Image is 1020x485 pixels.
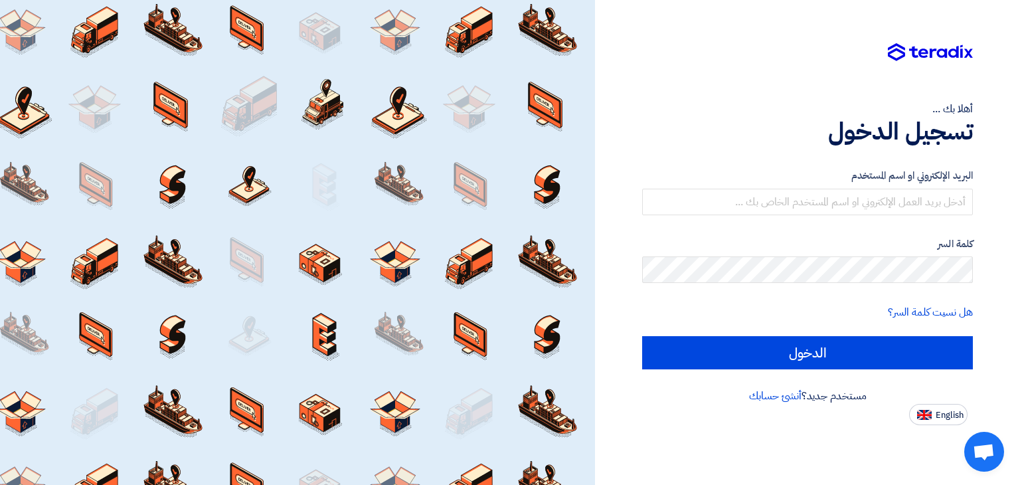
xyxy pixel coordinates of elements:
img: en-US.png [917,410,932,420]
label: كلمة السر [642,237,973,252]
div: مستخدم جديد؟ [642,388,973,404]
div: Open chat [964,432,1004,472]
span: English [936,411,964,420]
img: Teradix logo [888,43,973,62]
input: أدخل بريد العمل الإلكتروني او اسم المستخدم الخاص بك ... [642,189,973,215]
label: البريد الإلكتروني او اسم المستخدم [642,168,973,183]
input: الدخول [642,336,973,369]
button: English [909,404,968,425]
a: هل نسيت كلمة السر؟ [888,304,973,320]
h1: تسجيل الدخول [642,117,973,146]
div: أهلا بك ... [642,101,973,117]
a: أنشئ حسابك [749,388,802,404]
